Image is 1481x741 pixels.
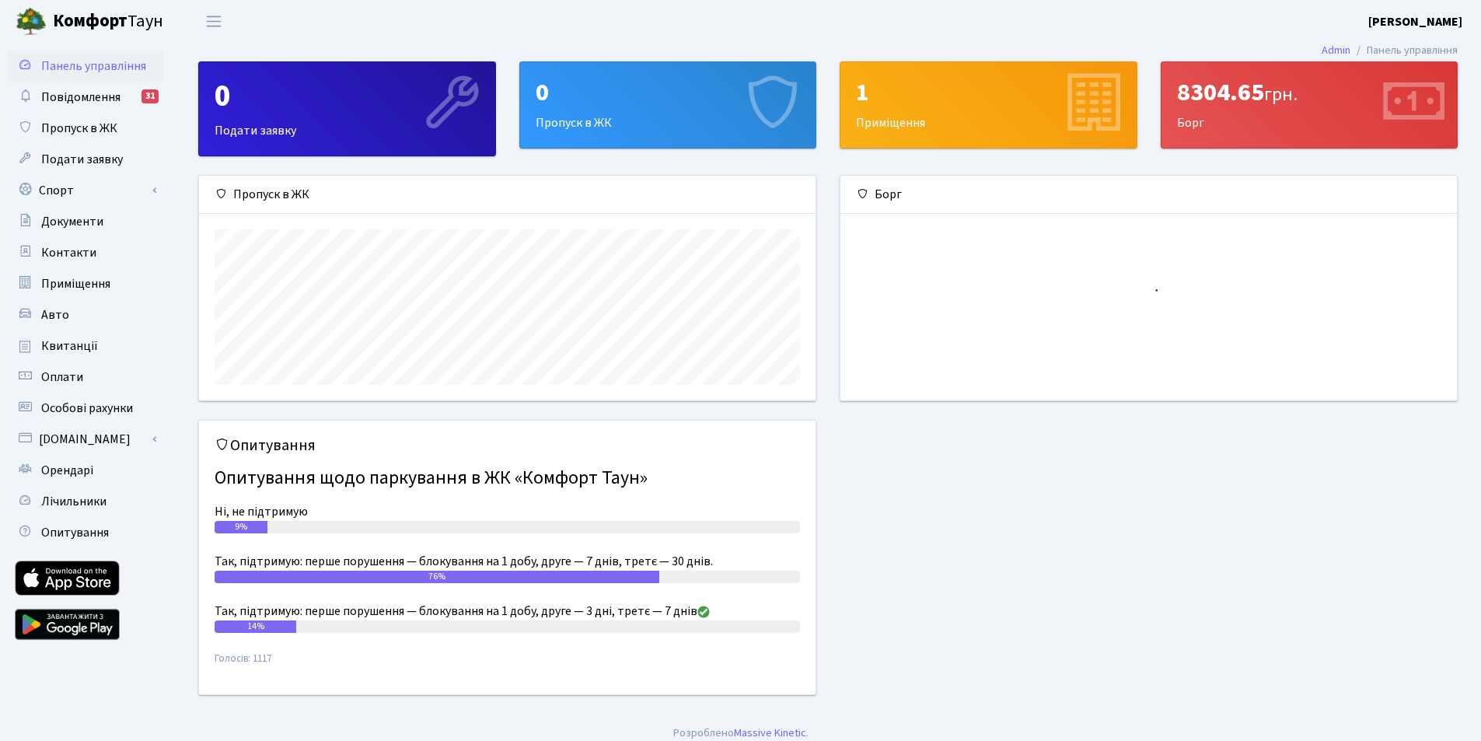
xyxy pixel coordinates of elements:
[1368,13,1462,30] b: [PERSON_NAME]
[41,493,107,510] span: Лічильники
[41,151,123,168] span: Подати заявку
[215,620,296,633] div: 14%
[1161,62,1458,148] div: Борг
[41,58,146,75] span: Панель управління
[41,89,121,106] span: Повідомлення
[1350,42,1458,59] li: Панель управління
[215,461,800,496] h4: Опитування щодо паркування в ЖК «Комфорт Таун»
[1322,42,1350,58] a: Admin
[8,175,163,206] a: Спорт
[8,206,163,237] a: Документи
[215,652,800,679] small: Голосів: 1117
[199,62,495,156] div: Подати заявку
[8,144,163,175] a: Подати заявку
[856,78,1121,107] div: 1
[141,89,159,103] div: 31
[41,524,109,541] span: Опитування
[215,436,800,455] h5: Опитування
[215,602,800,620] div: Так, підтримую: перше порушення — блокування на 1 добу, друге — 3 дні, третє — 7 днів
[53,9,163,35] span: Таун
[8,330,163,362] a: Квитанції
[8,82,163,113] a: Повідомлення31
[840,176,1457,214] div: Борг
[1368,12,1462,31] a: [PERSON_NAME]
[16,6,47,37] img: logo.png
[215,521,267,533] div: 9%
[520,62,816,148] div: Пропуск в ЖК
[215,571,659,583] div: 76%
[1177,78,1442,107] div: 8304.65
[41,400,133,417] span: Особові рахунки
[215,78,480,115] div: 0
[41,120,117,137] span: Пропуск в ЖК
[8,517,163,548] a: Опитування
[840,62,1137,148] div: Приміщення
[8,486,163,517] a: Лічильники
[840,61,1137,149] a: 1Приміщення
[198,61,496,156] a: 0Подати заявку
[1298,34,1481,67] nav: breadcrumb
[41,462,93,479] span: Орендарі
[8,237,163,268] a: Контакти
[1264,81,1298,108] span: грн.
[41,306,69,323] span: Авто
[41,337,98,355] span: Квитанції
[8,113,163,144] a: Пропуск в ЖК
[41,275,110,292] span: Приміщення
[194,9,233,34] button: Переключити навігацію
[8,424,163,455] a: [DOMAIN_NAME]
[8,362,163,393] a: Оплати
[8,299,163,330] a: Авто
[734,725,806,741] a: Massive Kinetic
[41,213,103,230] span: Документи
[41,369,83,386] span: Оплати
[215,502,800,521] div: Ні, не підтримую
[41,244,96,261] span: Контакти
[199,176,816,214] div: Пропуск в ЖК
[519,61,817,149] a: 0Пропуск в ЖК
[8,268,163,299] a: Приміщення
[8,393,163,424] a: Особові рахунки
[8,455,163,486] a: Орендарі
[536,78,801,107] div: 0
[215,552,800,571] div: Так, підтримую: перше порушення — блокування на 1 добу, друге — 7 днів, третє — 30 днів.
[53,9,127,33] b: Комфорт
[8,51,163,82] a: Панель управління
